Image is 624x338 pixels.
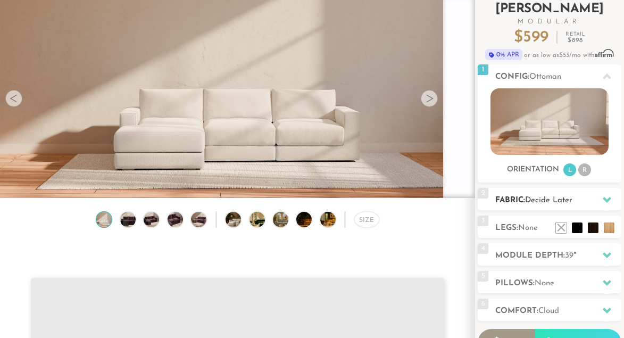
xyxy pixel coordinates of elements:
[518,224,538,232] span: None
[296,212,324,227] img: DreamSofa Modular Sofa & Sectional Video Presentation 4
[565,252,573,260] span: 39
[525,196,572,204] span: Decide Later
[563,163,576,176] li: L
[495,71,621,83] h2: Config:
[559,52,569,59] span: $53
[495,194,621,207] h2: Fabric:
[495,250,621,262] h2: Module Depth: "
[478,271,488,282] span: 5
[485,49,522,60] span: 0% APR
[354,211,379,228] div: Size
[478,299,488,309] span: 6
[320,212,348,227] img: DreamSofa Modular Sofa & Sectional Video Presentation 5
[478,49,621,60] p: or as low as /mo with .
[189,212,208,227] img: Landon Modular Ottoman no legs 5
[495,277,621,290] h2: Pillows:
[478,3,621,25] h2: [PERSON_NAME]
[578,163,591,176] li: R
[478,243,488,254] span: 4
[523,29,548,46] span: 599
[226,212,253,227] img: DreamSofa Modular Sofa & Sectional Video Presentation 1
[478,19,621,25] span: Modular
[478,64,488,75] span: 1
[538,307,559,315] span: Cloud
[535,279,554,287] span: None
[568,37,584,44] em: $
[595,50,613,57] span: Affirm
[495,305,621,317] h2: Comfort:
[142,212,161,227] img: Landon Modular Ottoman no legs 3
[119,212,137,227] img: Landon Modular Ottoman no legs 2
[95,212,113,227] img: Landon Modular Ottoman no legs 1
[529,73,561,81] span: Ottoman
[478,216,488,226] span: 3
[249,212,277,227] img: DreamSofa Modular Sofa & Sectional Video Presentation 2
[273,212,301,227] img: DreamSofa Modular Sofa & Sectional Video Presentation 3
[579,290,616,330] iframe: Chat
[565,32,585,44] p: Retail
[495,222,621,234] h2: Legs:
[166,212,185,227] img: Landon Modular Ottoman no legs 4
[490,88,608,155] img: landon-sofa-no_legs-no_pillows-1.jpg
[478,188,488,199] span: 2
[572,37,584,44] span: 898
[507,165,559,175] h3: Orientation
[514,30,548,46] p: $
